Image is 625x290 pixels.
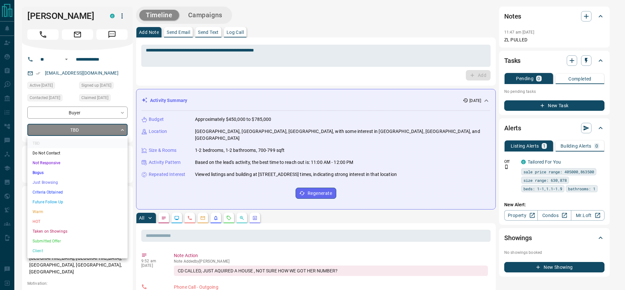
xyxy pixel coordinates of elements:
li: Criteria Obtained [27,187,128,197]
li: HOT [27,217,128,226]
li: Future Follow Up [27,197,128,207]
li: Warm [27,207,128,217]
li: Just Browsing [27,178,128,187]
li: Taken on Showings [27,226,128,236]
li: Not Responsive [27,158,128,168]
li: Do Not Contact [27,148,128,158]
li: Client [27,246,128,256]
li: Submitted Offer [27,236,128,246]
li: Bogus [27,168,128,178]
